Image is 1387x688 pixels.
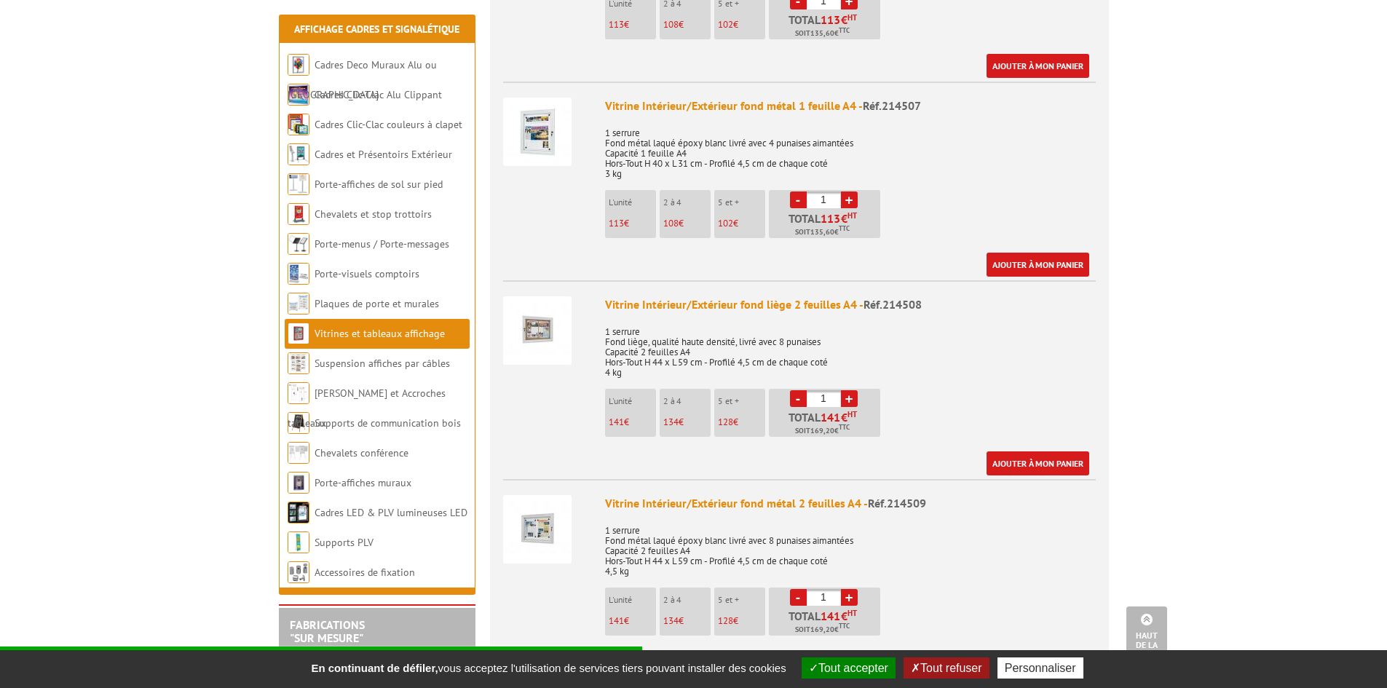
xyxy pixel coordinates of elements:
[847,608,857,618] sup: HT
[663,20,711,30] p: €
[609,197,656,207] p: L'unité
[821,14,841,25] span: 113
[315,536,374,549] a: Supports PLV
[609,614,624,627] span: 141
[288,143,309,165] img: Cadres et Présentoirs Extérieur
[315,506,467,519] a: Cadres LED & PLV lumineuses LED
[315,207,432,221] a: Chevalets et stop trottoirs
[288,293,309,315] img: Plaques de porte et murales
[663,217,679,229] span: 108
[294,23,459,36] a: Affichage Cadres et Signalétique
[841,589,858,606] a: +
[904,657,989,679] button: Tout refuser
[288,472,309,494] img: Porte-affiches muraux
[288,382,309,404] img: Cimaises et Accroches tableaux
[663,197,711,207] p: 2 à 4
[605,118,1096,179] p: 1 serrure Fond métal laqué époxy blanc livré avec 4 punaises aimantées Capacité 1 feuille A4 Hors...
[315,118,462,131] a: Cadres Clic-Clac couleurs à clapet
[288,502,309,523] img: Cadres LED & PLV lumineuses LED
[315,178,443,191] a: Porte-affiches de sol sur pied
[839,622,850,630] sup: TTC
[609,20,656,30] p: €
[315,416,461,430] a: Supports de communication bois
[663,595,711,605] p: 2 à 4
[315,148,452,161] a: Cadres et Présentoirs Extérieur
[503,296,572,365] img: Vitrine Intérieur/Extérieur fond liège 2 feuilles A4
[663,416,679,428] span: 134
[315,476,411,489] a: Porte-affiches muraux
[315,297,439,310] a: Plaques de porte et murales
[810,28,834,39] span: 135,60
[663,417,711,427] p: €
[718,416,733,428] span: 128
[288,442,309,464] img: Chevalets conférence
[795,28,850,39] span: Soit €
[288,233,309,255] img: Porte-menus / Porte-messages
[987,54,1089,78] a: Ajouter à mon panier
[821,411,841,423] span: 141
[772,411,880,437] p: Total
[718,614,733,627] span: 128
[288,561,309,583] img: Accessoires de fixation
[609,18,624,31] span: 113
[810,624,834,636] span: 169,20
[663,18,679,31] span: 108
[609,595,656,605] p: L'unité
[839,224,850,232] sup: TTC
[821,610,841,622] span: 141
[605,317,1096,378] p: 1 serrure Fond liège, qualité haute densité, livré avec 8 punaises Capacité 2 feuilles A4 Hors-To...
[288,323,309,344] img: Vitrines et tableaux affichage
[795,425,850,437] span: Soit €
[304,662,793,674] span: vous acceptez l'utilisation de services tiers pouvant installer des cookies
[288,352,309,374] img: Suspension affiches par câbles
[288,531,309,553] img: Supports PLV
[841,191,858,208] a: +
[605,296,1096,313] div: Vitrine Intérieur/Extérieur fond liège 2 feuilles A4 -
[718,197,765,207] p: 5 et +
[609,218,656,229] p: €
[609,217,624,229] span: 113
[839,26,850,34] sup: TTC
[987,253,1089,277] a: Ajouter à mon panier
[609,416,624,428] span: 141
[997,657,1083,679] button: Personnaliser (fenêtre modale)
[810,226,834,238] span: 135,60
[288,203,309,225] img: Chevalets et stop trottoirs
[790,191,807,208] a: -
[663,614,679,627] span: 134
[718,616,765,626] p: €
[315,357,450,370] a: Suspension affiches par câbles
[315,327,445,340] a: Vitrines et tableaux affichage
[315,267,419,280] a: Porte-visuels comptoirs
[839,423,850,431] sup: TTC
[609,417,656,427] p: €
[609,396,656,406] p: L'unité
[288,263,309,285] img: Porte-visuels comptoirs
[790,390,807,407] a: -
[288,387,446,430] a: [PERSON_NAME] et Accroches tableaux
[718,18,733,31] span: 102
[315,237,449,250] a: Porte-menus / Porte-messages
[821,213,841,224] span: 113
[605,515,1096,577] p: 1 serrure Fond métal laqué époxy blanc livré avec 8 punaises aimantées Capacité 2 feuilles A4 Hor...
[718,20,765,30] p: €
[315,88,442,101] a: Cadres Clic-Clac Alu Clippant
[864,297,922,312] span: Réf.214508
[503,495,572,564] img: Vitrine Intérieur/Extérieur fond métal 2 feuilles A4
[772,14,880,39] p: Total
[847,210,857,221] sup: HT
[841,610,847,622] span: €
[718,595,765,605] p: 5 et +
[772,610,880,636] p: Total
[795,226,850,238] span: Soit €
[868,496,926,510] span: Réf.214509
[288,58,437,101] a: Cadres Deco Muraux Alu ou [GEOGRAPHIC_DATA]
[847,12,857,23] sup: HT
[795,624,850,636] span: Soit €
[663,218,711,229] p: €
[841,390,858,407] a: +
[718,396,765,406] p: 5 et +
[288,114,309,135] img: Cadres Clic-Clac couleurs à clapet
[841,14,847,25] span: €
[1126,606,1167,666] a: Haut de la page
